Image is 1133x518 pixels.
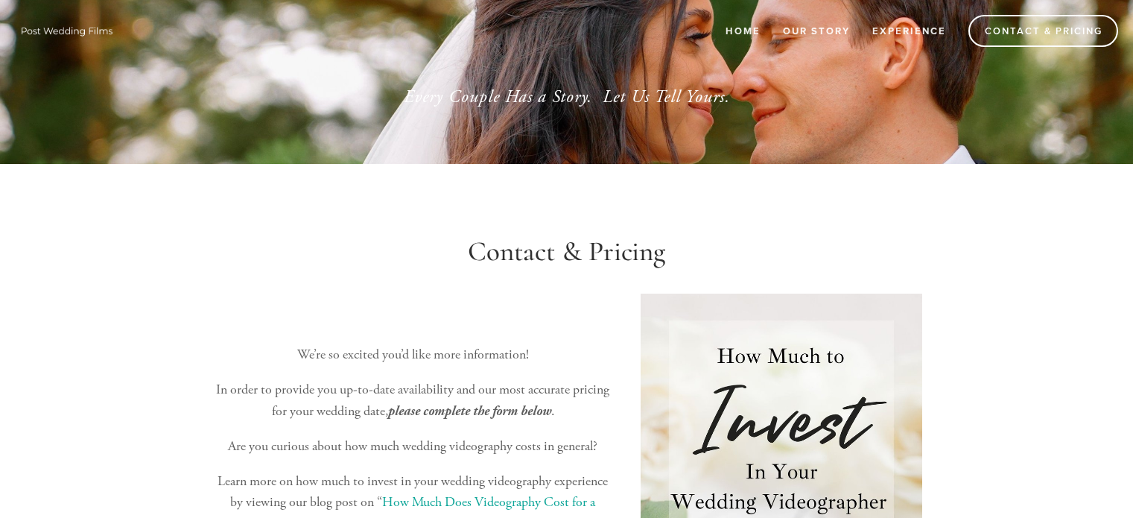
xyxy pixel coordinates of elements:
h1: Contact & Pricing [211,236,923,268]
p: Are you curious about how much wedding videography costs in general? [211,436,615,458]
em: please complete the form below [388,403,551,419]
a: Experience [863,19,956,43]
a: Home [716,19,770,43]
p: In order to provide you up-to-date availability and our most accurate pricing for your wedding da... [211,379,615,423]
p: We’re so excited you’d like more information! [211,344,615,366]
p: Every Couple Has a Story. Let Us Tell Yours. [235,83,899,110]
img: Wisconsin Wedding Videographer [15,19,119,42]
a: Contact & Pricing [968,15,1118,47]
a: Our Story [773,19,860,43]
